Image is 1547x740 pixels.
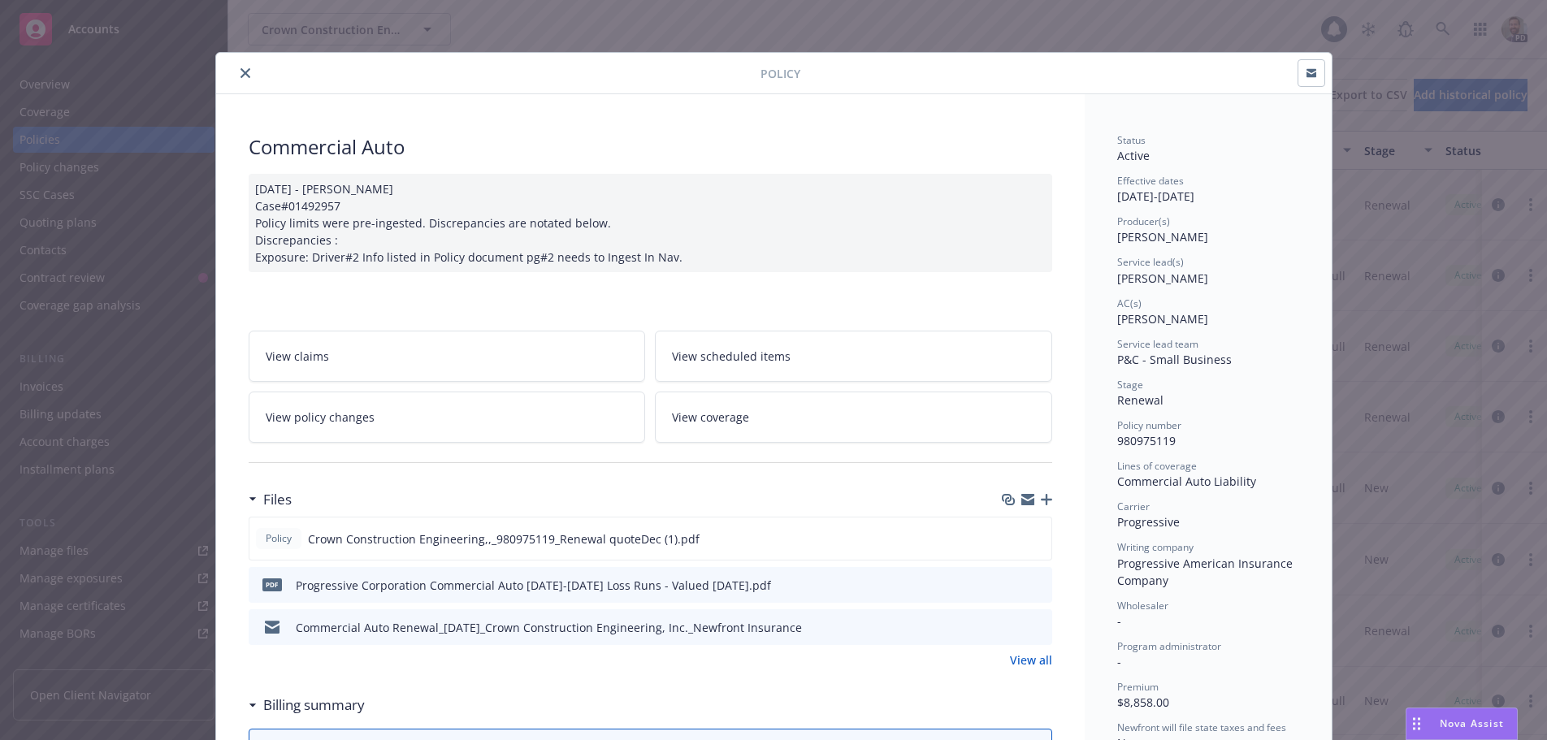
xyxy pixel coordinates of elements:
button: preview file [1030,530,1045,547]
div: Commercial Auto Renewal_[DATE]_Crown Construction Engineering, Inc._Newfront Insurance [296,619,802,636]
span: View scheduled items [672,348,791,365]
span: Writing company [1117,540,1194,554]
span: pdf [262,578,282,591]
button: preview file [1031,619,1046,636]
div: [DATE] - [PERSON_NAME] Case#01492957 Policy limits were pre-ingested. Discrepancies are notated b... [249,174,1052,272]
button: Nova Assist [1406,708,1518,740]
span: $8,858.00 [1117,695,1169,710]
span: - [1117,654,1121,669]
h3: Billing summary [263,695,365,716]
span: [PERSON_NAME] [1117,270,1208,286]
button: download file [1004,530,1017,547]
span: Renewal [1117,392,1163,408]
span: Policy number [1117,418,1181,432]
span: Wholesaler [1117,599,1168,612]
span: Carrier [1117,500,1150,513]
div: Files [249,489,292,510]
span: [PERSON_NAME] [1117,311,1208,327]
span: View coverage [672,409,749,426]
span: - [1117,613,1121,629]
div: Commercial Auto [249,133,1052,161]
span: Newfront will file state taxes and fees [1117,721,1286,734]
span: View policy changes [266,409,375,426]
span: Premium [1117,680,1159,694]
button: preview file [1031,577,1046,594]
span: Service lead(s) [1117,255,1184,269]
span: Progressive American Insurance Company [1117,556,1296,588]
div: Progressive Corporation Commercial Auto [DATE]-[DATE] Loss Runs - Valued [DATE].pdf [296,577,771,594]
span: Commercial Auto Liability [1117,474,1256,489]
a: View policy changes [249,392,646,443]
span: Status [1117,133,1146,147]
span: P&C - Small Business [1117,352,1232,367]
span: Policy [262,531,295,546]
span: Effective dates [1117,174,1184,188]
button: download file [1005,619,1018,636]
a: View claims [249,331,646,382]
a: View all [1010,651,1052,669]
span: Lines of coverage [1117,459,1197,473]
span: Program administrator [1117,639,1221,653]
span: Stage [1117,378,1143,392]
span: Nova Assist [1440,716,1504,730]
button: download file [1005,577,1018,594]
span: AC(s) [1117,296,1142,310]
span: Crown Construction Engineering,,_980975119_Renewal quoteDec (1).pdf [308,530,700,547]
div: [DATE] - [DATE] [1117,174,1299,205]
span: 980975119 [1117,433,1176,448]
span: Progressive [1117,514,1180,530]
span: [PERSON_NAME] [1117,229,1208,245]
span: Producer(s) [1117,214,1170,228]
button: close [236,63,255,83]
div: Drag to move [1406,708,1427,739]
div: Billing summary [249,695,365,716]
span: Service lead team [1117,337,1198,351]
span: View claims [266,348,329,365]
a: View coverage [655,392,1052,443]
h3: Files [263,489,292,510]
span: Active [1117,148,1150,163]
span: Policy [760,65,800,82]
a: View scheduled items [655,331,1052,382]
